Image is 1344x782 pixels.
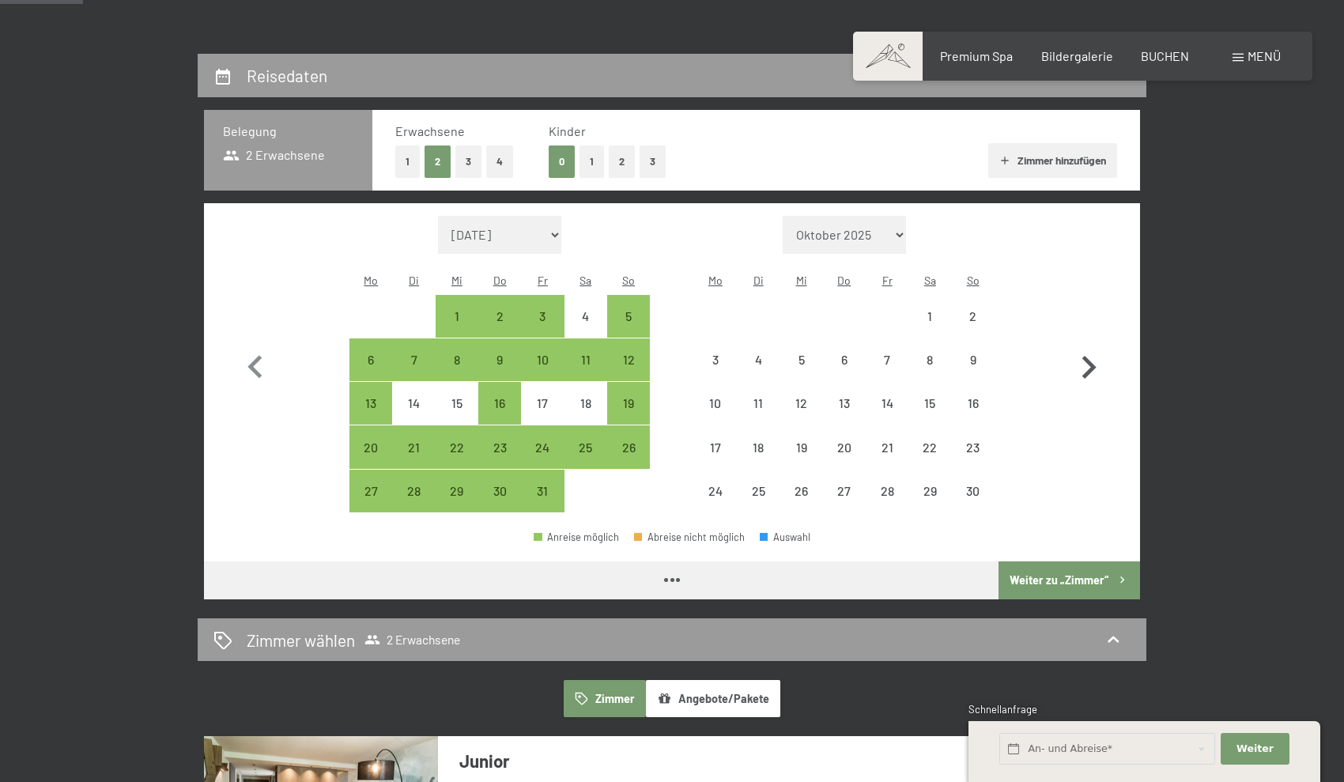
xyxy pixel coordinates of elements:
[437,485,477,524] div: 29
[867,485,907,524] div: 28
[952,425,995,468] div: Anreise nicht möglich
[480,310,519,349] div: 2
[480,353,519,393] div: 9
[521,295,564,338] div: Anreise möglich
[738,353,778,393] div: 4
[867,353,907,393] div: 7
[737,425,780,468] div: Tue Nov 18 2025
[694,338,737,381] div: Mon Nov 03 2025
[564,425,607,468] div: Anreise möglich
[696,441,735,481] div: 17
[953,485,993,524] div: 30
[780,338,822,381] div: Wed Nov 05 2025
[867,441,907,481] div: 21
[823,382,866,425] div: Anreise nicht möglich
[392,338,435,381] div: Tue Oct 07 2025
[247,66,327,85] h2: Reisedaten
[436,425,478,468] div: Anreise möglich
[349,470,392,512] div: Anreise möglich
[478,338,521,381] div: Anreise möglich
[609,441,648,481] div: 26
[823,425,866,468] div: Anreise nicht möglich
[564,338,607,381] div: Anreise möglich
[607,338,650,381] div: Anreise möglich
[538,274,548,287] abbr: Freitag
[480,441,519,481] div: 23
[908,382,951,425] div: Sat Nov 15 2025
[940,48,1013,63] a: Premium Spa
[737,382,780,425] div: Anreise nicht möglich
[480,485,519,524] div: 30
[478,338,521,381] div: Thu Oct 09 2025
[349,382,392,425] div: Mon Oct 13 2025
[437,441,477,481] div: 22
[640,145,666,178] button: 3
[781,397,821,436] div: 12
[451,274,462,287] abbr: Mittwoch
[564,382,607,425] div: Sat Oct 18 2025
[349,425,392,468] div: Anreise möglich
[908,470,951,512] div: Sat Nov 29 2025
[866,425,908,468] div: Anreise nicht möglich
[908,470,951,512] div: Anreise nicht möglich
[910,485,949,524] div: 29
[564,295,607,338] div: Anreise nicht möglich
[392,382,435,425] div: Anreise nicht möglich
[908,425,951,468] div: Anreise nicht möglich
[349,425,392,468] div: Mon Oct 20 2025
[480,397,519,436] div: 16
[953,353,993,393] div: 9
[364,632,460,648] span: 2 Erwachsene
[823,338,866,381] div: Anreise nicht möglich
[580,145,604,178] button: 1
[1066,216,1112,513] button: Nächster Monat
[867,397,907,436] div: 14
[436,338,478,381] div: Wed Oct 08 2025
[825,353,864,393] div: 6
[694,338,737,381] div: Anreise nicht möglich
[866,425,908,468] div: Fri Nov 21 2025
[823,470,866,512] div: Thu Nov 27 2025
[392,338,435,381] div: Anreise möglich
[521,470,564,512] div: Anreise möglich
[737,470,780,512] div: Anreise nicht möglich
[564,338,607,381] div: Sat Oct 11 2025
[737,338,780,381] div: Anreise nicht möglich
[781,353,821,393] div: 5
[952,382,995,425] div: Sun Nov 16 2025
[437,353,477,393] div: 8
[607,338,650,381] div: Sun Oct 12 2025
[823,470,866,512] div: Anreise nicht möglich
[232,216,278,513] button: Vorheriger Monat
[566,310,606,349] div: 4
[953,397,993,436] div: 16
[436,382,478,425] div: Anreise nicht möglich
[564,425,607,468] div: Sat Oct 25 2025
[351,353,391,393] div: 6
[566,353,606,393] div: 11
[409,274,419,287] abbr: Dienstag
[910,353,949,393] div: 8
[455,145,481,178] button: 3
[694,425,737,468] div: Anreise nicht möglich
[953,310,993,349] div: 2
[349,470,392,512] div: Mon Oct 27 2025
[521,338,564,381] div: Anreise möglich
[760,532,810,542] div: Auswahl
[910,441,949,481] div: 22
[1041,48,1113,63] span: Bildergalerie
[738,397,778,436] div: 11
[1141,48,1189,63] span: BUCHEN
[924,274,936,287] abbr: Samstag
[952,295,995,338] div: Sun Nov 02 2025
[425,145,451,178] button: 2
[564,680,646,716] button: Zimmer
[351,397,391,436] div: 13
[523,310,562,349] div: 3
[223,146,325,164] span: 2 Erwachsene
[436,295,478,338] div: Anreise möglich
[521,382,564,425] div: Fri Oct 17 2025
[780,425,822,468] div: Anreise nicht möglich
[607,295,650,338] div: Sun Oct 05 2025
[521,425,564,468] div: Anreise möglich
